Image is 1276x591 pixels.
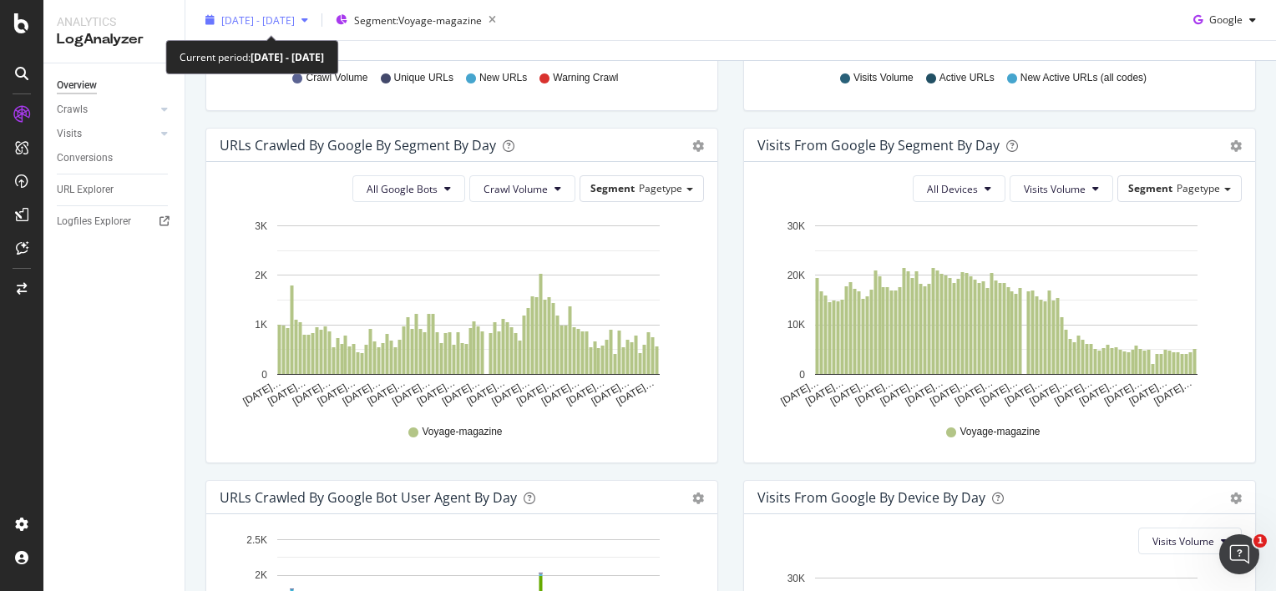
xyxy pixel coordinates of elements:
div: Conversions [57,149,113,167]
button: [DATE] - [DATE] [199,7,315,33]
span: 1 [1253,534,1267,548]
span: New URLs [479,71,527,85]
text: 2K [255,570,267,582]
div: LogAnalyzer [57,30,171,49]
span: Active URLs [939,71,995,85]
div: Overview [57,77,97,94]
text: 30K [787,573,805,584]
div: gear [692,140,704,152]
span: New Active URLs (all codes) [1020,71,1147,85]
span: Warning Crawl [553,71,618,85]
div: URLs Crawled by Google bot User Agent By Day [220,489,517,506]
span: [DATE] - [DATE] [221,13,295,27]
text: 20K [787,270,805,281]
span: Visits Volume [1024,182,1086,196]
span: Pagetype [1177,181,1220,195]
div: Current period: [180,48,324,67]
span: Pagetype [639,181,682,195]
b: [DATE] - [DATE] [251,50,324,64]
text: 2K [255,270,267,281]
a: Visits [57,125,156,143]
span: Segment [1128,181,1172,195]
text: 2.5K [246,534,267,546]
a: URL Explorer [57,181,173,199]
div: URLs Crawled by Google By Segment By Day [220,137,496,154]
a: Logfiles Explorer [57,213,173,230]
button: Visits Volume [1010,175,1113,202]
text: 3K [255,220,267,232]
span: Voyage-magazine [960,425,1040,439]
span: Segment: Voyage-magazine [354,13,482,27]
div: Analytics [57,13,171,30]
span: Visits Volume [1152,534,1214,548]
div: Crawls [57,101,88,119]
button: Google [1187,7,1263,33]
button: Segment:Voyage-magazine [329,7,503,33]
div: Logfiles Explorer [57,213,131,230]
span: Crawl Volume [306,71,367,85]
div: Visits [57,125,82,143]
button: All Devices [913,175,1005,202]
div: gear [692,492,704,504]
a: Overview [57,77,173,94]
button: Visits Volume [1138,528,1242,554]
text: 1K [255,320,267,331]
span: Segment [590,181,635,195]
text: 0 [261,369,267,381]
div: Visits From Google By Device By Day [757,489,985,506]
div: gear [1230,140,1242,152]
span: All Google Bots [367,182,438,196]
span: Voyage-magazine [422,425,502,439]
span: Unique URLs [394,71,453,85]
text: 30K [787,220,805,232]
iframe: Intercom live chat [1219,534,1259,574]
button: All Google Bots [352,175,465,202]
div: gear [1230,492,1242,504]
span: Crawl Volume [484,182,548,196]
text: 0 [799,369,805,381]
svg: A chart. [757,215,1236,409]
span: Visits Volume [853,71,914,85]
svg: A chart. [220,215,698,409]
button: Crawl Volume [469,175,575,202]
div: Visits from Google By Segment By Day [757,137,1000,154]
div: URL Explorer [57,181,114,199]
a: Conversions [57,149,173,167]
a: Crawls [57,101,156,119]
span: All Devices [927,182,978,196]
text: 10K [787,320,805,331]
span: Google [1209,13,1243,27]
